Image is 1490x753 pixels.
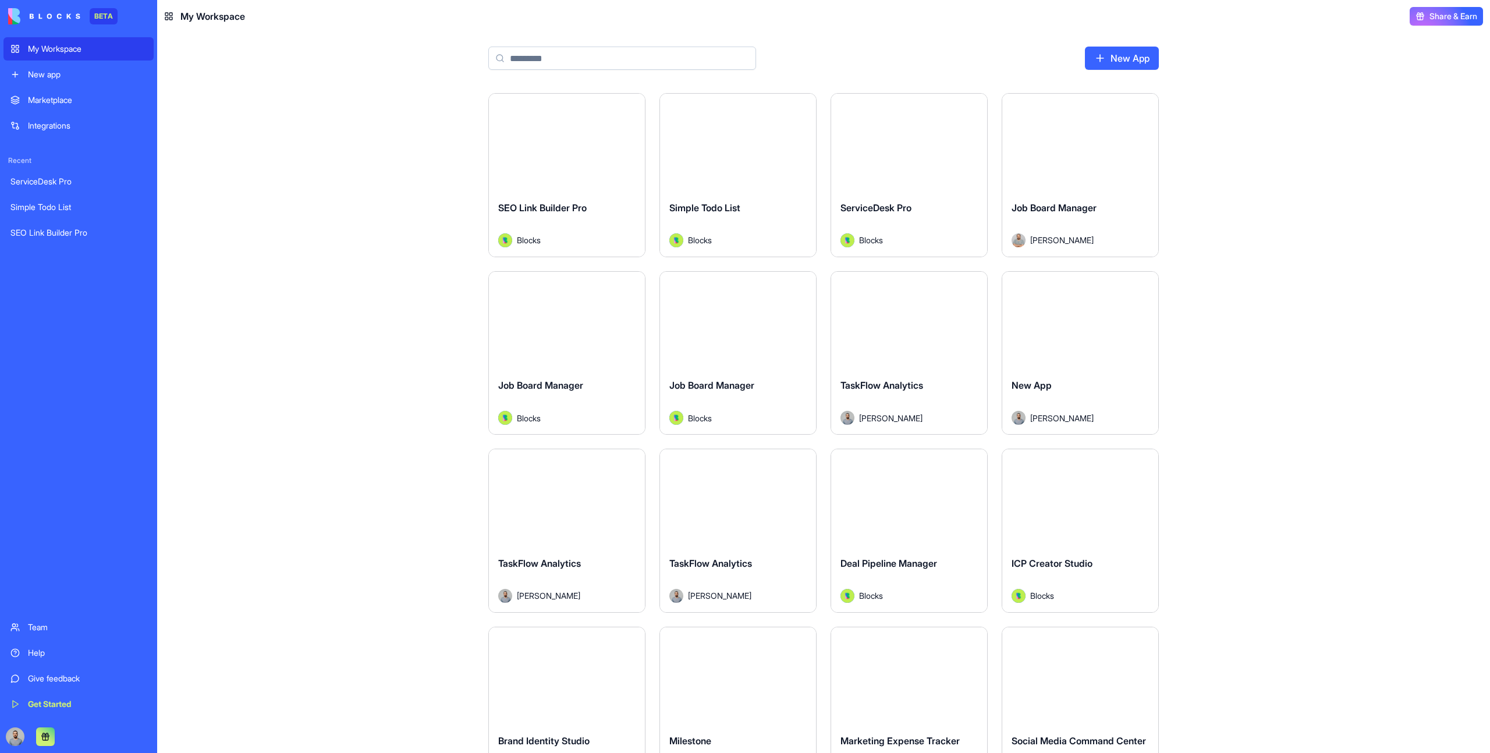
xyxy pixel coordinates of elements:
[1002,271,1159,435] a: New AppAvatar[PERSON_NAME]
[28,698,147,710] div: Get Started
[3,37,154,61] a: My Workspace
[840,233,854,247] img: Avatar
[517,412,541,424] span: Blocks
[3,170,154,193] a: ServiceDesk Pro
[28,621,147,633] div: Team
[498,233,512,247] img: Avatar
[28,43,147,55] div: My Workspace
[1012,233,1026,247] img: Avatar
[28,69,147,80] div: New app
[3,221,154,244] a: SEO Link Builder Pro
[3,692,154,716] a: Get Started
[840,557,937,569] span: Deal Pipeline Manager
[10,201,147,213] div: Simple Todo List
[831,449,988,613] a: Deal Pipeline ManagerAvatarBlocks
[840,735,960,747] span: Marketing Expense Tracker
[488,449,645,613] a: TaskFlow AnalyticsAvatar[PERSON_NAME]
[840,589,854,603] img: Avatar
[688,589,751,602] span: [PERSON_NAME]
[1002,449,1159,613] a: ICP Creator StudioAvatarBlocks
[6,727,24,746] img: image_123650291_bsq8ao.jpg
[659,449,817,613] a: TaskFlow AnalyticsAvatar[PERSON_NAME]
[659,271,817,435] a: Job Board ManagerAvatarBlocks
[840,411,854,425] img: Avatar
[669,735,711,747] span: Milestone
[1030,234,1094,246] span: [PERSON_NAME]
[831,271,988,435] a: TaskFlow AnalyticsAvatar[PERSON_NAME]
[1002,93,1159,257] a: Job Board ManagerAvatar[PERSON_NAME]
[498,379,583,391] span: Job Board Manager
[669,379,754,391] span: Job Board Manager
[1030,589,1054,602] span: Blocks
[498,411,512,425] img: Avatar
[1429,10,1477,22] span: Share & Earn
[859,412,923,424] span: [PERSON_NAME]
[859,589,883,602] span: Blocks
[28,94,147,106] div: Marketplace
[3,88,154,112] a: Marketplace
[1012,589,1026,603] img: Avatar
[688,412,712,424] span: Blocks
[1085,47,1159,70] a: New App
[90,8,118,24] div: BETA
[3,616,154,639] a: Team
[8,8,118,24] a: BETA
[1012,379,1052,391] span: New App
[28,673,147,684] div: Give feedback
[669,411,683,425] img: Avatar
[1410,7,1483,26] button: Share & Earn
[3,114,154,137] a: Integrations
[10,227,147,239] div: SEO Link Builder Pro
[1012,557,1092,569] span: ICP Creator Studio
[28,120,147,132] div: Integrations
[3,63,154,86] a: New app
[669,202,740,214] span: Simple Todo List
[840,379,923,391] span: TaskFlow Analytics
[1030,412,1094,424] span: [PERSON_NAME]
[669,233,683,247] img: Avatar
[659,93,817,257] a: Simple Todo ListAvatarBlocks
[498,557,581,569] span: TaskFlow Analytics
[669,589,683,603] img: Avatar
[498,735,590,747] span: Brand Identity Studio
[498,589,512,603] img: Avatar
[831,93,988,257] a: ServiceDesk ProAvatarBlocks
[3,667,154,690] a: Give feedback
[1012,202,1097,214] span: Job Board Manager
[688,234,712,246] span: Blocks
[859,234,883,246] span: Blocks
[1012,411,1026,425] img: Avatar
[840,202,911,214] span: ServiceDesk Pro
[517,589,580,602] span: [PERSON_NAME]
[3,156,154,165] span: Recent
[488,271,645,435] a: Job Board ManagerAvatarBlocks
[1012,735,1146,747] span: Social Media Command Center
[3,641,154,665] a: Help
[28,647,147,659] div: Help
[8,8,80,24] img: logo
[10,176,147,187] div: ServiceDesk Pro
[3,196,154,219] a: Simple Todo List
[488,93,645,257] a: SEO Link Builder ProAvatarBlocks
[180,9,245,23] span: My Workspace
[517,234,541,246] span: Blocks
[669,557,752,569] span: TaskFlow Analytics
[498,202,587,214] span: SEO Link Builder Pro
